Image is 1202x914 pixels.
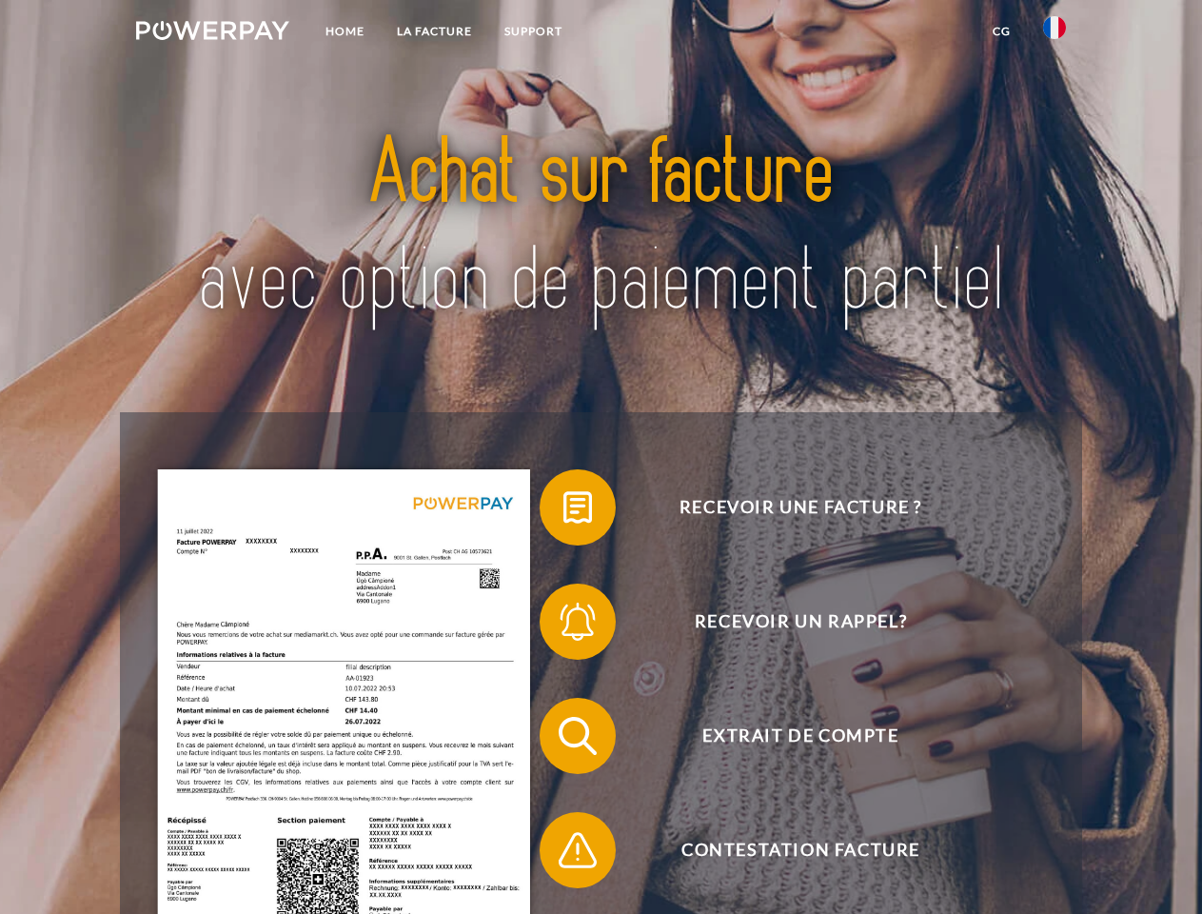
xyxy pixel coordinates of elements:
[567,698,1034,774] span: Extrait de compte
[554,826,601,874] img: qb_warning.svg
[554,712,601,760] img: qb_search.svg
[136,21,289,40] img: logo-powerpay-white.svg
[554,598,601,646] img: qb_bell.svg
[182,91,1020,365] img: title-powerpay_fr.svg
[567,469,1034,546] span: Recevoir une facture ?
[540,812,1035,888] button: Contestation Facture
[1043,16,1066,39] img: fr
[540,469,1035,546] button: Recevoir une facture ?
[976,14,1027,49] a: CG
[488,14,579,49] a: Support
[567,584,1034,660] span: Recevoir un rappel?
[309,14,381,49] a: Home
[540,584,1035,660] button: Recevoir un rappel?
[540,698,1035,774] button: Extrait de compte
[554,484,601,531] img: qb_bill.svg
[567,812,1034,888] span: Contestation Facture
[381,14,488,49] a: LA FACTURE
